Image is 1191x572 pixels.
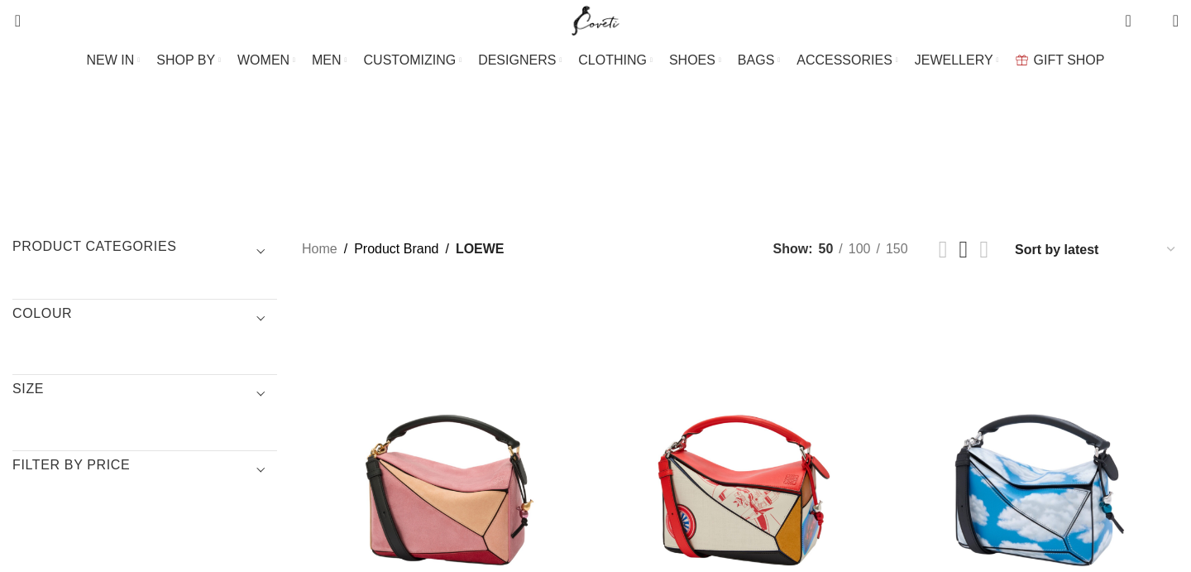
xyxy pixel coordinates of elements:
[796,44,898,77] a: ACCESSORIES
[4,44,1187,77] div: Main navigation
[4,4,21,37] a: Search
[87,52,135,68] span: NEW IN
[237,52,289,68] span: WOMEN
[568,12,624,26] a: Site logo
[915,52,993,68] span: JEWELLERY
[12,305,277,333] h3: COLOUR
[1126,8,1139,21] span: 0
[87,44,141,77] a: NEW IN
[12,456,277,484] h3: Filter by price
[1034,52,1105,68] span: GIFT SHOP
[478,52,556,68] span: DESIGNERS
[1144,4,1160,37] div: My Wishlist
[796,52,892,68] span: ACCESSORIES
[738,44,780,77] a: BAGS
[669,52,715,68] span: SHOES
[12,380,277,408] h3: SIZE
[364,44,462,77] a: CUSTOMIZING
[156,52,215,68] span: SHOP BY
[1147,17,1160,29] span: 0
[312,52,342,68] span: MEN
[312,44,347,77] a: MEN
[915,44,999,77] a: JEWELLERY
[578,44,653,77] a: CLOTHING
[1016,44,1105,77] a: GIFT SHOP
[669,44,721,77] a: SHOES
[478,44,562,77] a: DESIGNERS
[156,44,221,77] a: SHOP BY
[738,52,774,68] span: BAGS
[237,44,295,77] a: WOMEN
[1016,55,1028,65] img: GiftBag
[364,52,457,68] span: CUSTOMIZING
[1117,4,1139,37] a: 0
[578,52,647,68] span: CLOTHING
[12,238,277,266] h3: Product categories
